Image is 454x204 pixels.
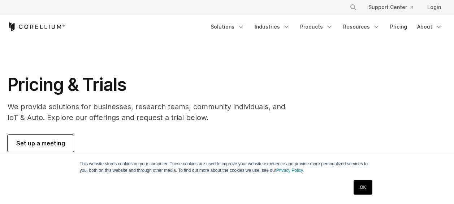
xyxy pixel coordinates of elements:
a: Privacy Policy. [276,168,304,173]
p: This website stores cookies on your computer. These cookies are used to improve your website expe... [80,161,375,174]
a: Login [421,1,447,14]
a: Solutions [206,20,249,33]
a: Products [296,20,337,33]
a: Corellium Home [8,22,65,31]
a: About [413,20,447,33]
h1: Pricing & Trials [8,74,295,95]
button: Search [347,1,360,14]
a: OK [354,180,372,195]
p: We provide solutions for businesses, research teams, community individuals, and IoT & Auto. Explo... [8,101,295,123]
a: Pricing [386,20,411,33]
a: Resources [339,20,384,33]
div: Navigation Menu [206,20,447,33]
a: Support Center [363,1,419,14]
div: Navigation Menu [341,1,447,14]
a: Industries [250,20,294,33]
a: Set up a meeting [8,135,74,152]
span: Set up a meeting [16,139,65,148]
